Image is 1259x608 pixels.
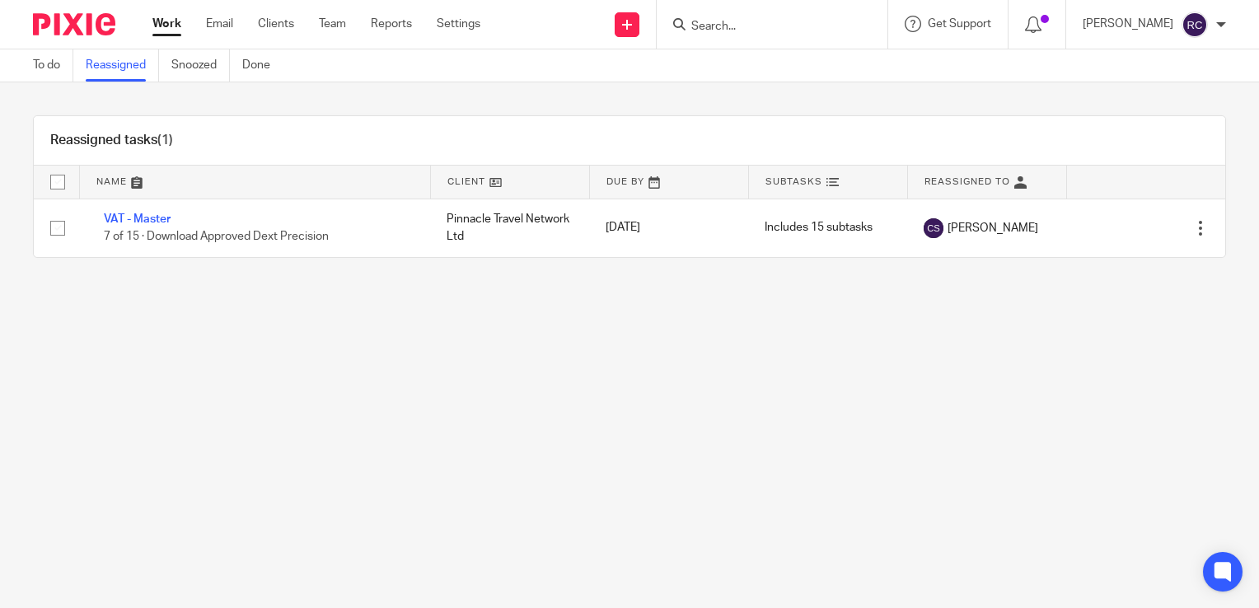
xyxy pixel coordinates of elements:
[765,177,822,186] span: Subtasks
[690,20,838,35] input: Search
[258,16,294,32] a: Clients
[371,16,412,32] a: Reports
[1083,16,1173,32] p: [PERSON_NAME]
[171,49,230,82] a: Snoozed
[33,49,73,82] a: To do
[104,213,171,225] a: VAT - Master
[1182,12,1208,38] img: svg%3E
[430,199,589,257] td: Pinnacle Travel Network Ltd
[152,16,181,32] a: Work
[86,49,159,82] a: Reassigned
[104,231,329,242] span: 7 of 15 · Download Approved Dext Precision
[924,218,943,238] img: svg%3E
[50,132,173,149] h1: Reassigned tasks
[206,16,233,32] a: Email
[157,133,173,147] span: (1)
[319,16,346,32] a: Team
[765,222,873,234] span: Includes 15 subtasks
[606,222,640,234] span: [DATE]
[928,18,991,30] span: Get Support
[948,220,1038,236] span: [PERSON_NAME]
[33,13,115,35] img: Pixie
[437,16,480,32] a: Settings
[242,49,283,82] a: Done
